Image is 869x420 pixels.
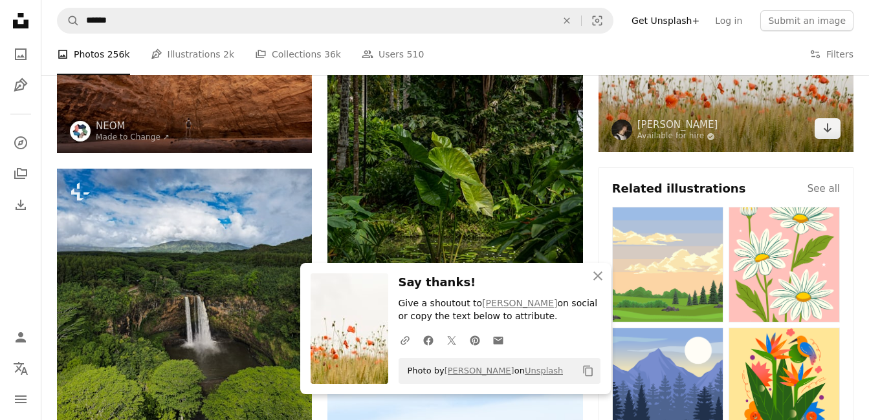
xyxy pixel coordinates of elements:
a: NEOM [96,120,170,132]
button: Copy to clipboard [577,360,599,382]
a: Users 510 [362,34,424,75]
a: Share on Twitter [440,327,463,353]
img: Go to Henry Be's profile [611,120,632,140]
a: Log in / Sign up [8,324,34,350]
span: 510 [407,47,424,61]
a: Home — Unsplash [8,8,34,36]
a: Illustrations 2k [151,34,234,75]
a: Illustrations [8,72,34,98]
a: Photos [8,41,34,67]
button: Clear [553,8,581,33]
h3: Say thanks! [399,273,600,292]
img: premium_vector-1697729804286-7dd6c1a04597 [612,207,723,322]
p: Give a shoutout to on social or copy the text below to attribute. [399,297,600,323]
a: Log in [707,10,750,31]
form: Find visuals sitewide [57,8,613,34]
a: Made to Change ↗ [96,132,170,142]
img: Go to NEOM's profile [70,121,91,142]
button: Visual search [582,8,613,33]
a: a waterfall in the middle of a lush green forest [57,342,312,353]
button: Search Unsplash [58,8,80,33]
a: Share on Facebook [417,327,440,353]
a: [PERSON_NAME] [445,366,514,375]
span: Photo by on [401,361,564,381]
a: Download History [8,192,34,218]
a: See all [808,181,840,196]
span: 2k [223,47,234,61]
a: Share on Pinterest [463,327,487,353]
a: Share over email [487,327,510,353]
button: Language [8,355,34,381]
button: Filters [809,34,853,75]
a: Unsplash [525,366,563,375]
a: Explore [8,130,34,156]
a: [PERSON_NAME] [482,298,557,308]
img: premium_vector-1716874671235-95932d850cce [729,207,840,322]
a: Download [815,118,841,139]
button: Submit an image [760,10,853,31]
span: 36k [324,47,341,61]
button: Menu [8,386,34,412]
a: [PERSON_NAME] [637,118,718,131]
a: Collections [8,161,34,187]
a: Get Unsplash+ [624,10,707,31]
a: Available for hire [637,131,718,142]
a: Collections 36k [255,34,341,75]
h4: Related illustrations [612,181,746,196]
a: a lush green forest filled with lots of trees [327,168,582,180]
